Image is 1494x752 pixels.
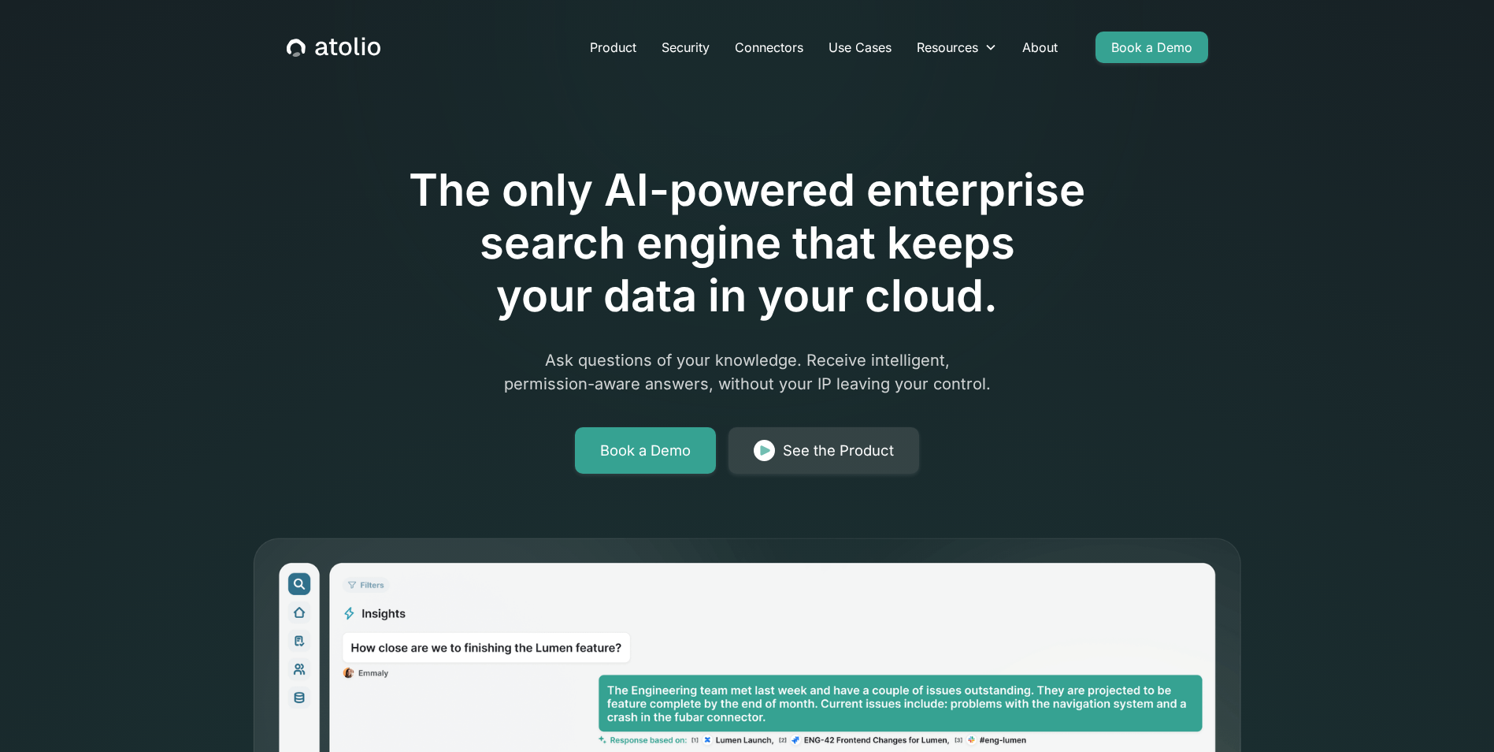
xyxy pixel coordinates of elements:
a: Book a Demo [1095,32,1208,63]
div: Resources [917,38,978,57]
a: Product [577,32,649,63]
p: Ask questions of your knowledge. Receive intelligent, permission-aware answers, without your IP l... [445,348,1050,396]
a: home [287,37,380,58]
a: See the Product [728,427,919,475]
a: Security [649,32,722,63]
h1: The only AI-powered enterprise search engine that keeps your data in your cloud. [344,164,1151,323]
a: Connectors [722,32,816,63]
a: Book a Demo [575,427,716,475]
div: See the Product [783,440,894,462]
a: About [1010,32,1070,63]
div: Resources [904,32,1010,63]
a: Use Cases [816,32,904,63]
